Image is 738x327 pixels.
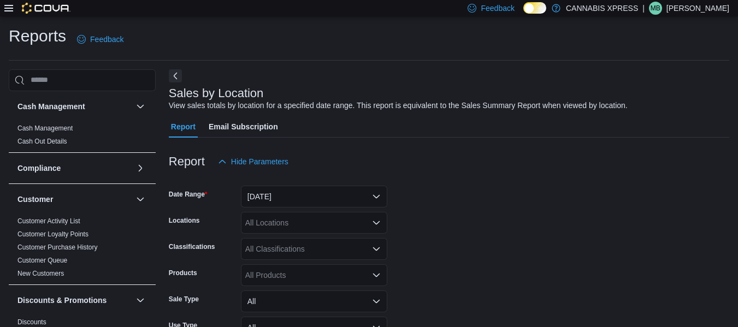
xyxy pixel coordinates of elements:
[134,100,147,113] button: Cash Management
[17,270,64,277] a: New Customers
[17,318,46,326] span: Discounts
[17,124,73,132] a: Cash Management
[17,163,61,174] h3: Compliance
[169,190,208,199] label: Date Range
[17,243,98,252] span: Customer Purchase History
[231,156,288,167] span: Hide Parameters
[17,217,80,225] a: Customer Activity List
[169,269,197,277] label: Products
[17,217,80,225] span: Customer Activity List
[214,151,293,173] button: Hide Parameters
[372,271,381,280] button: Open list of options
[73,28,128,50] a: Feedback
[17,295,107,306] h3: Discounts & Promotions
[90,34,123,45] span: Feedback
[241,290,387,312] button: All
[17,163,132,174] button: Compliance
[17,295,132,306] button: Discounts & Promotions
[523,2,546,14] input: Dark Mode
[17,101,85,112] h3: Cash Management
[651,2,660,15] span: MB
[169,216,200,225] label: Locations
[17,101,132,112] button: Cash Management
[17,124,73,133] span: Cash Management
[17,138,67,145] a: Cash Out Details
[17,194,53,205] h3: Customer
[17,137,67,146] span: Cash Out Details
[17,269,64,278] span: New Customers
[169,69,182,82] button: Next
[17,194,132,205] button: Customer
[649,2,662,15] div: Mike Barry
[9,25,66,47] h1: Reports
[666,2,729,15] p: [PERSON_NAME]
[22,3,70,14] img: Cova
[134,294,147,307] button: Discounts & Promotions
[372,245,381,253] button: Open list of options
[134,162,147,175] button: Compliance
[372,218,381,227] button: Open list of options
[134,193,147,206] button: Customer
[169,100,628,111] div: View sales totals by location for a specified date range. This report is equivalent to the Sales ...
[171,116,196,138] span: Report
[17,230,88,238] a: Customer Loyalty Points
[241,186,387,207] button: [DATE]
[17,257,67,264] a: Customer Queue
[169,87,264,100] h3: Sales by Location
[17,230,88,239] span: Customer Loyalty Points
[169,295,199,304] label: Sale Type
[9,122,156,152] div: Cash Management
[9,215,156,284] div: Customer
[169,155,205,168] h3: Report
[17,256,67,265] span: Customer Queue
[642,2,645,15] p: |
[566,2,638,15] p: CANNABIS XPRESS
[169,242,215,251] label: Classifications
[481,3,514,14] span: Feedback
[209,116,278,138] span: Email Subscription
[17,318,46,326] a: Discounts
[17,243,98,251] a: Customer Purchase History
